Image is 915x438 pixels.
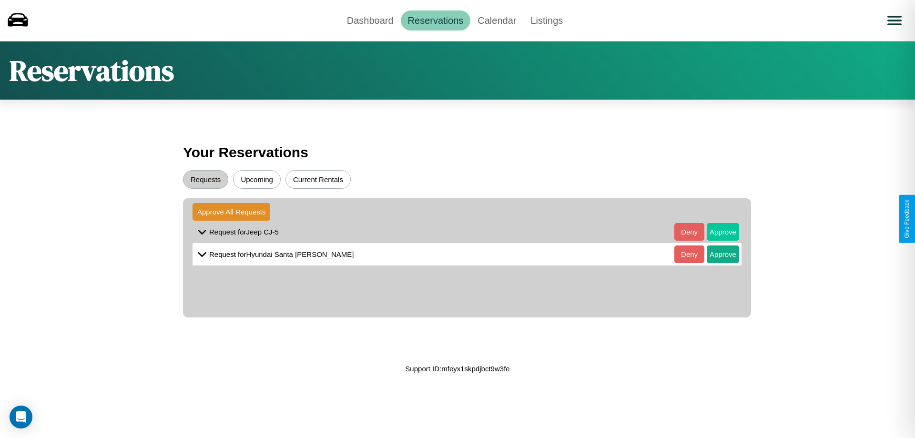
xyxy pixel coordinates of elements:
button: Current Rentals [285,170,351,189]
h3: Your Reservations [183,140,732,165]
a: Reservations [401,10,471,31]
a: Listings [523,10,570,31]
button: Deny [674,245,704,263]
button: Deny [674,223,704,241]
div: Open Intercom Messenger [10,406,32,428]
div: Give Feedback [904,200,910,238]
button: Approve All Requests [193,203,270,221]
a: Calendar [470,10,523,31]
a: Dashboard [340,10,401,31]
p: Request for Hyundai Santa [PERSON_NAME] [209,248,354,261]
h1: Reservations [10,51,174,90]
button: Upcoming [233,170,281,189]
button: Approve [707,223,739,241]
p: Request for Jeep CJ-5 [209,225,279,238]
button: Open menu [881,7,908,34]
button: Approve [707,245,739,263]
button: Requests [183,170,228,189]
p: Support ID: mfeyx1skpdjbct9w3fe [405,362,509,375]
